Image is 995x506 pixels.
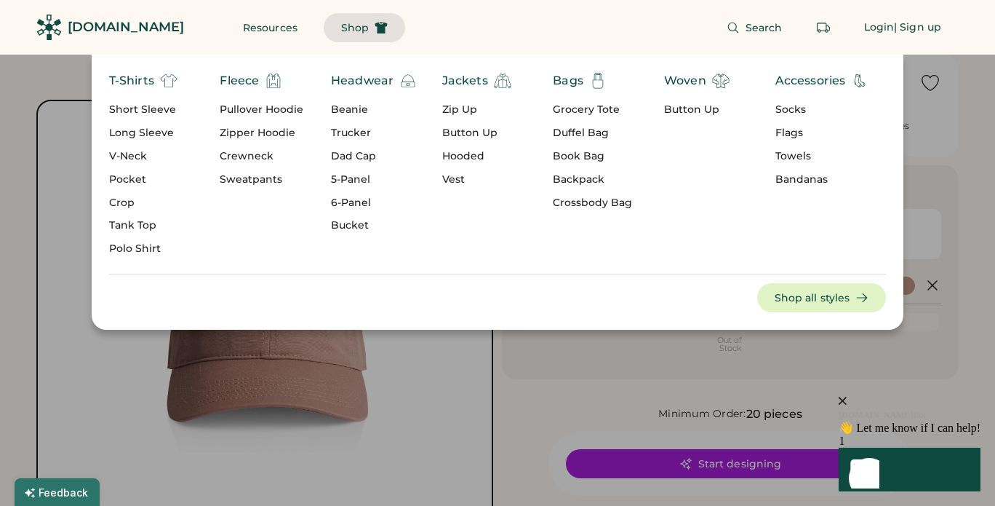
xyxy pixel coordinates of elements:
[331,173,417,187] div: 5-Panel
[553,126,632,141] div: Duffel Bag
[331,218,417,233] div: Bucket
[553,72,583,90] div: Bags
[341,23,369,33] span: Shop
[331,72,393,90] div: Headwear
[109,242,177,256] div: Polo Shirt
[331,126,417,141] div: Trucker
[109,218,177,233] div: Tank Top
[109,103,177,117] div: Short Sleeve
[109,196,177,210] div: Crop
[775,126,869,141] div: Flags
[109,149,177,164] div: V-Neck
[220,72,259,90] div: Fleece
[775,72,846,90] div: Accessories
[442,149,511,164] div: Hooded
[68,18,184,36] div: [DOMAIN_NAME]
[775,149,869,164] div: Towels
[220,149,303,164] div: Crewneck
[709,13,800,42] button: Search
[553,173,632,187] div: Backpack
[589,72,607,90] img: Totebag-01.svg
[399,72,417,90] img: beanie.svg
[864,20,895,35] div: Login
[442,126,511,141] div: Button Up
[109,173,177,187] div: Pocket
[851,72,868,90] img: accessories-ab-01.svg
[894,20,941,35] div: | Sign up
[109,72,154,90] div: T-Shirts
[757,283,887,312] button: Shop all styles
[220,173,303,187] div: Sweatpants
[712,72,730,90] img: shirt.svg
[265,72,282,90] img: hoodie.svg
[225,13,315,42] button: Resources
[553,149,632,164] div: Book Bag
[220,103,303,117] div: Pullover Hoodie
[442,173,511,187] div: Vest
[775,173,869,187] div: Bandanas
[220,126,303,141] div: Zipper Hoodie
[553,103,632,117] div: Grocery Tote
[746,23,783,33] span: Search
[809,13,838,42] button: Retrieve an order
[494,72,511,90] img: jacket%20%281%29.svg
[553,196,632,210] div: Crossbody Bag
[664,72,706,90] div: Woven
[775,103,869,117] div: Socks
[109,126,177,141] div: Long Sleeve
[331,149,417,164] div: Dad Cap
[160,72,177,90] img: t-shirt%20%282%29.svg
[442,103,511,117] div: Zip Up
[442,72,488,90] div: Jackets
[324,13,405,42] button: Shop
[331,103,417,117] div: Beanie
[331,196,417,210] div: 6-Panel
[751,319,991,503] iframe: Front Chat
[664,103,730,117] div: Button Up
[36,15,62,40] img: Rendered Logo - Screens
